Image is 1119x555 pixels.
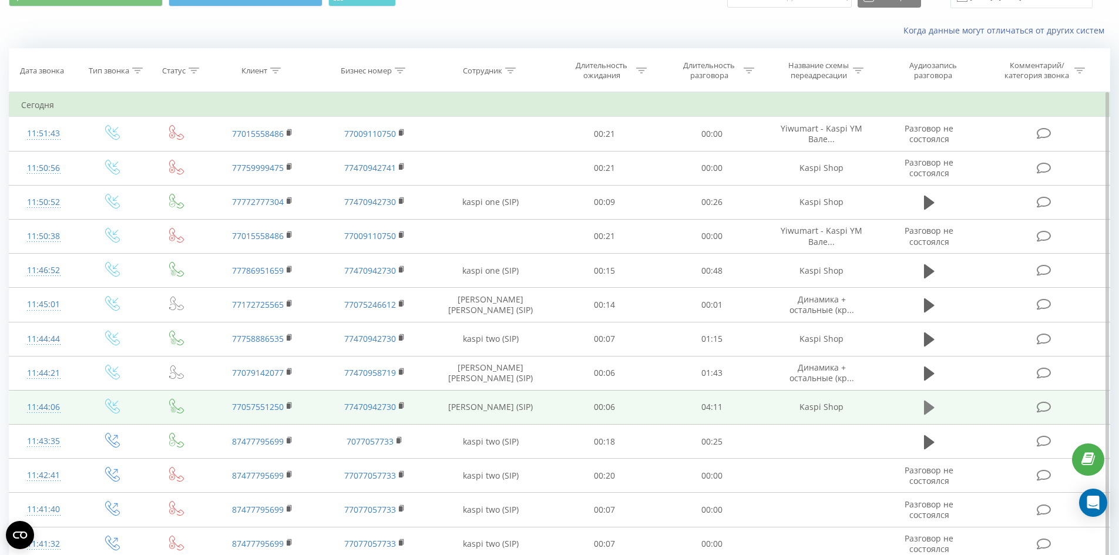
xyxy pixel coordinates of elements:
a: 77077057733 [344,470,396,481]
button: Open CMP widget [6,521,34,549]
td: [PERSON_NAME] [PERSON_NAME] (SIP) [431,288,551,322]
td: Kaspi Shop [765,151,877,185]
span: Разговор не состоялся [905,499,953,520]
a: 77079142077 [232,367,284,378]
div: 11:43:35 [21,430,66,453]
span: Разговор не состоялся [905,465,953,486]
a: 77015558486 [232,230,284,241]
div: 11:50:56 [21,157,66,180]
td: Сегодня [9,93,1110,117]
td: kaspi two (SIP) [431,322,551,356]
td: 00:00 [658,151,766,185]
td: [PERSON_NAME] [PERSON_NAME] (SIP) [431,356,551,390]
a: 77759999475 [232,162,284,173]
div: Аудиозапись разговора [895,60,971,80]
span: Разговор не состоялся [905,123,953,144]
span: Динамика + остальные (кр... [789,362,854,384]
td: 00:06 [551,390,658,424]
td: 00:14 [551,288,658,322]
td: 00:21 [551,219,658,253]
a: 77470942730 [344,265,396,276]
td: Kaspi Shop [765,322,877,356]
td: 00:20 [551,459,658,493]
a: 77057551250 [232,401,284,412]
span: Разговор не состоялся [905,533,953,554]
div: Длительность ожидания [570,60,633,80]
td: 00:21 [551,151,658,185]
a: 77077057733 [344,538,396,549]
a: 87477795699 [232,538,284,549]
span: Yiwumart - Kaspi YM Вале... [781,225,862,247]
div: Бизнес номер [341,66,392,76]
td: Kaspi Shop [765,185,877,219]
div: Сотрудник [463,66,502,76]
a: 77772777304 [232,196,284,207]
td: 01:43 [658,356,766,390]
div: Дата звонка [20,66,64,76]
a: Когда данные могут отличаться от других систем [903,25,1110,36]
td: 00:25 [658,425,766,459]
td: Kaspi Shop [765,254,877,288]
a: 77009110750 [344,128,396,139]
td: kaspi two (SIP) [431,493,551,527]
td: Kaspi Shop [765,390,877,424]
div: 11:50:38 [21,225,66,248]
a: 77786951659 [232,265,284,276]
a: 87477795699 [232,504,284,515]
a: 7077057733 [347,436,394,447]
td: 00:00 [658,493,766,527]
td: 00:00 [658,459,766,493]
span: Разговор не состоялся [905,157,953,179]
div: 11:50:52 [21,191,66,214]
div: 11:42:41 [21,464,66,487]
div: Open Intercom Messenger [1079,489,1107,517]
div: Комментарий/категория звонка [1003,60,1071,80]
div: 11:44:06 [21,396,66,419]
div: Статус [162,66,186,76]
div: 11:44:44 [21,328,66,351]
td: [PERSON_NAME] (SIP) [431,390,551,424]
td: 00:15 [551,254,658,288]
div: 11:45:01 [21,293,66,316]
td: 01:15 [658,322,766,356]
td: kaspi one (SIP) [431,254,551,288]
a: 87477795699 [232,470,284,481]
td: kaspi two (SIP) [431,459,551,493]
div: 11:51:43 [21,122,66,145]
a: 77470942730 [344,333,396,344]
td: 00:06 [551,356,658,390]
span: Разговор не состоялся [905,225,953,247]
td: 00:00 [658,117,766,151]
a: 77075246612 [344,299,396,310]
a: 77009110750 [344,230,396,241]
a: 77470942730 [344,401,396,412]
div: 11:46:52 [21,259,66,282]
td: 00:00 [658,219,766,253]
td: 00:48 [658,254,766,288]
a: 77172725565 [232,299,284,310]
a: 77015558486 [232,128,284,139]
div: Тип звонка [89,66,129,76]
td: 00:07 [551,322,658,356]
span: Yiwumart - Kaspi YM Вале... [781,123,862,144]
span: Динамика + остальные (кр... [789,294,854,315]
div: Название схемы переадресации [787,60,850,80]
div: Длительность разговора [678,60,741,80]
td: kaspi two (SIP) [431,425,551,459]
a: 77470942730 [344,196,396,207]
td: 00:09 [551,185,658,219]
div: 11:44:21 [21,362,66,385]
a: 77758886535 [232,333,284,344]
a: 77470942741 [344,162,396,173]
div: Клиент [241,66,267,76]
a: 77470958719 [344,367,396,378]
td: kaspi one (SIP) [431,185,551,219]
td: 00:01 [658,288,766,322]
td: 04:11 [658,390,766,424]
td: 00:26 [658,185,766,219]
a: 77077057733 [344,504,396,515]
td: 00:18 [551,425,658,459]
a: 87477795699 [232,436,284,447]
div: 11:41:40 [21,498,66,521]
td: 00:21 [551,117,658,151]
